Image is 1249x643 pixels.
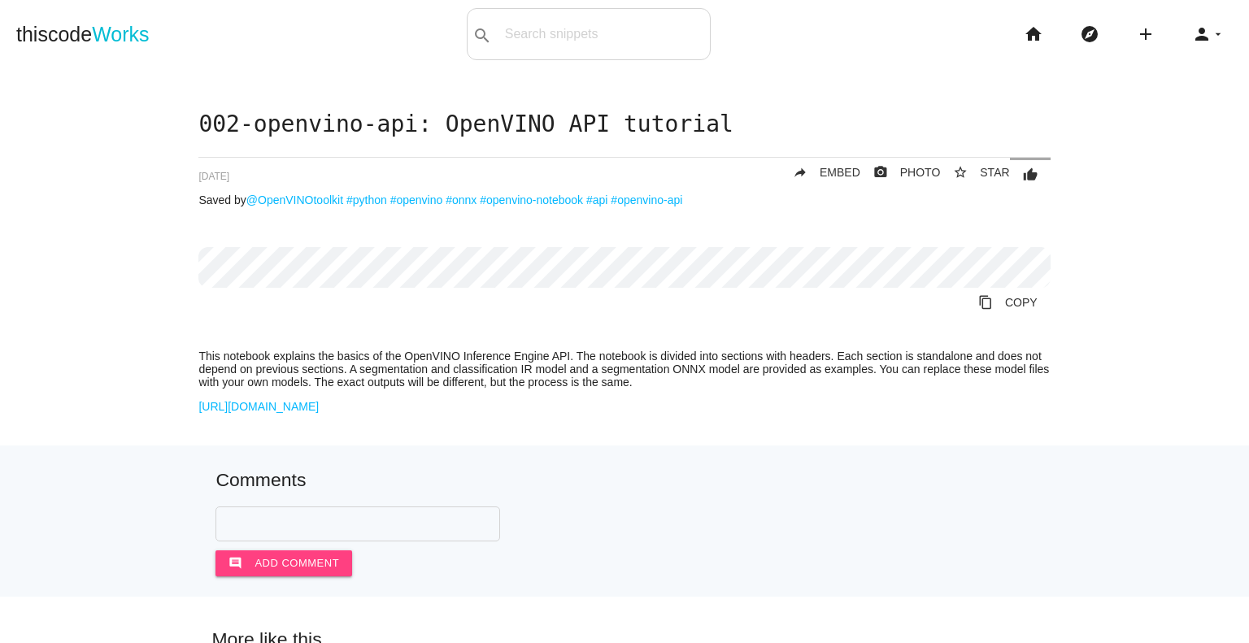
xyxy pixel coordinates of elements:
[472,10,492,62] i: search
[965,288,1051,317] a: Copy to Clipboard
[92,23,149,46] span: Works
[780,158,860,187] a: replyEMBED
[198,171,229,182] span: [DATE]
[1023,160,1038,189] i: thumb_up
[198,112,1050,137] h1: 002-openvino-api: OpenVINO API tutorial
[860,158,941,187] a: photo_cameraPHOTO
[198,400,319,413] a: [URL][DOMAIN_NAME]
[940,158,1009,187] button: star_borderSTAR
[793,158,807,187] i: reply
[586,193,607,206] a: #api
[900,166,941,179] span: PHOTO
[1192,8,1212,60] i: person
[215,470,1033,490] h5: Comments
[1080,8,1099,60] i: explore
[1212,8,1225,60] i: arrow_drop_down
[390,193,443,206] a: #openvino
[1010,160,1051,189] button: thumb_up
[1136,8,1155,60] i: add
[980,166,1009,179] span: STAR
[446,193,477,206] a: #onnx
[873,158,888,187] i: photo_camera
[497,17,710,51] input: Search snippets
[246,193,343,206] a: @OpenVINOtoolkit
[215,550,352,576] button: commentAdd comment
[978,288,993,317] i: content_copy
[228,550,242,576] i: comment
[468,9,497,59] button: search
[953,158,968,187] i: star_border
[198,193,1050,206] p: Saved by
[1024,8,1043,60] i: home
[611,193,682,206] a: #openvino-api
[480,193,583,206] a: #openvino-notebook
[346,193,387,206] a: #python
[820,166,860,179] span: EMBED
[198,350,1050,389] p: This notebook explains the basics of the OpenVINO Inference Engine API. The notebook is divided i...
[16,8,150,60] a: thiscodeWorks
